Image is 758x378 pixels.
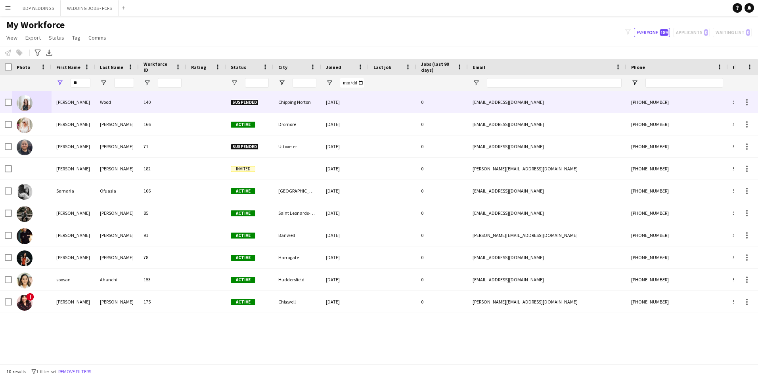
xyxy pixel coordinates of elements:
div: 175 [139,291,186,313]
div: [DATE] [321,158,369,179]
span: Active [231,233,255,239]
span: Active [231,188,255,194]
span: 189 [660,29,668,36]
span: Tag [72,34,80,41]
div: [PERSON_NAME] [95,291,139,313]
span: ! [26,293,34,301]
div: Samaria [52,180,95,202]
div: [PHONE_NUMBER] [626,91,728,113]
button: WEDDING JOBS - FCFS [61,0,119,16]
div: [PERSON_NAME] [52,91,95,113]
span: Active [231,299,255,305]
div: 0 [416,180,468,202]
div: [PHONE_NUMBER] [626,158,728,179]
div: Huddersfield [274,269,321,290]
button: Open Filter Menu [733,79,740,86]
span: Phone [631,64,645,70]
div: [EMAIL_ADDRESS][DOMAIN_NAME] [468,180,626,202]
div: [PHONE_NUMBER] [626,136,728,157]
div: [DATE] [321,246,369,268]
img: Sam Gilbert [17,139,33,155]
div: [PHONE_NUMBER] [626,269,728,290]
div: 182 [139,158,186,179]
button: Remove filters [57,367,93,376]
div: [DATE] [321,113,369,135]
div: [PERSON_NAME][EMAIL_ADDRESS][DOMAIN_NAME] [468,224,626,246]
div: [PERSON_NAME] [95,136,139,157]
a: Status [46,32,67,43]
a: View [3,32,21,43]
div: [PERSON_NAME] [95,224,139,246]
div: 0 [416,269,468,290]
div: 0 [416,158,468,179]
input: Phone Filter Input [645,78,723,88]
div: [DATE] [321,91,369,113]
div: Ahanchi [95,269,139,290]
div: 0 [416,113,468,135]
div: [PERSON_NAME][EMAIL_ADDRESS][DOMAIN_NAME] [468,158,626,179]
div: [DATE] [321,202,369,224]
div: [DATE] [321,224,369,246]
input: Status Filter Input [245,78,269,88]
input: Workforce ID Filter Input [158,78,182,88]
input: Email Filter Input [487,78,622,88]
button: Open Filter Menu [631,79,638,86]
div: [PERSON_NAME] [95,202,139,224]
a: Export [22,32,44,43]
div: 153 [139,269,186,290]
span: Active [231,210,255,216]
div: 78 [139,246,186,268]
div: 85 [139,202,186,224]
button: Open Filter Menu [100,79,107,86]
div: [DATE] [321,136,369,157]
button: Open Filter Menu [231,79,238,86]
span: 1 filter set [36,368,57,374]
div: Dromore [274,113,321,135]
div: [EMAIL_ADDRESS][DOMAIN_NAME] [468,91,626,113]
div: 0 [416,91,468,113]
span: Status [231,64,246,70]
span: Last Name [100,64,123,70]
div: Ofuasia [95,180,139,202]
div: 71 [139,136,186,157]
app-action-btn: Export XLSX [44,48,54,57]
span: Status [49,34,64,41]
div: 140 [139,91,186,113]
span: Photo [17,64,30,70]
span: Profile [733,64,748,70]
input: Joined Filter Input [340,78,364,88]
span: Email [473,64,485,70]
div: [PERSON_NAME] [95,113,139,135]
input: City Filter Input [293,78,316,88]
div: [PERSON_NAME] [52,113,95,135]
a: Comms [85,32,109,43]
span: Active [231,255,255,261]
div: [PHONE_NUMBER] [626,180,728,202]
div: [PHONE_NUMBER] [626,246,728,268]
img: Samuel Norman [17,228,33,244]
div: [DATE] [321,291,369,313]
img: soosan Ahanchi [17,273,33,288]
div: 0 [416,202,468,224]
input: First Name Filter Input [71,78,90,88]
img: Sarah Warne [17,250,33,266]
div: [PERSON_NAME] [52,246,95,268]
a: Tag [69,32,84,43]
div: Chipping Norton [274,91,321,113]
button: Everyone189 [634,28,670,37]
button: Open Filter Menu [144,79,151,86]
span: My Workforce [6,19,65,31]
div: [PERSON_NAME] [95,158,139,179]
div: [PERSON_NAME] [95,246,139,268]
span: Suspended [231,144,258,150]
div: Chigwell [274,291,321,313]
input: Last Name Filter Input [114,78,134,88]
button: Open Filter Menu [326,79,333,86]
img: Samuel George [17,206,33,222]
span: Workforce ID [144,61,172,73]
div: [PHONE_NUMBER] [626,224,728,246]
div: [EMAIL_ADDRESS][DOMAIN_NAME] [468,269,626,290]
span: Joined [326,64,341,70]
div: [EMAIL_ADDRESS][DOMAIN_NAME] [468,202,626,224]
div: Harrogate [274,246,321,268]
